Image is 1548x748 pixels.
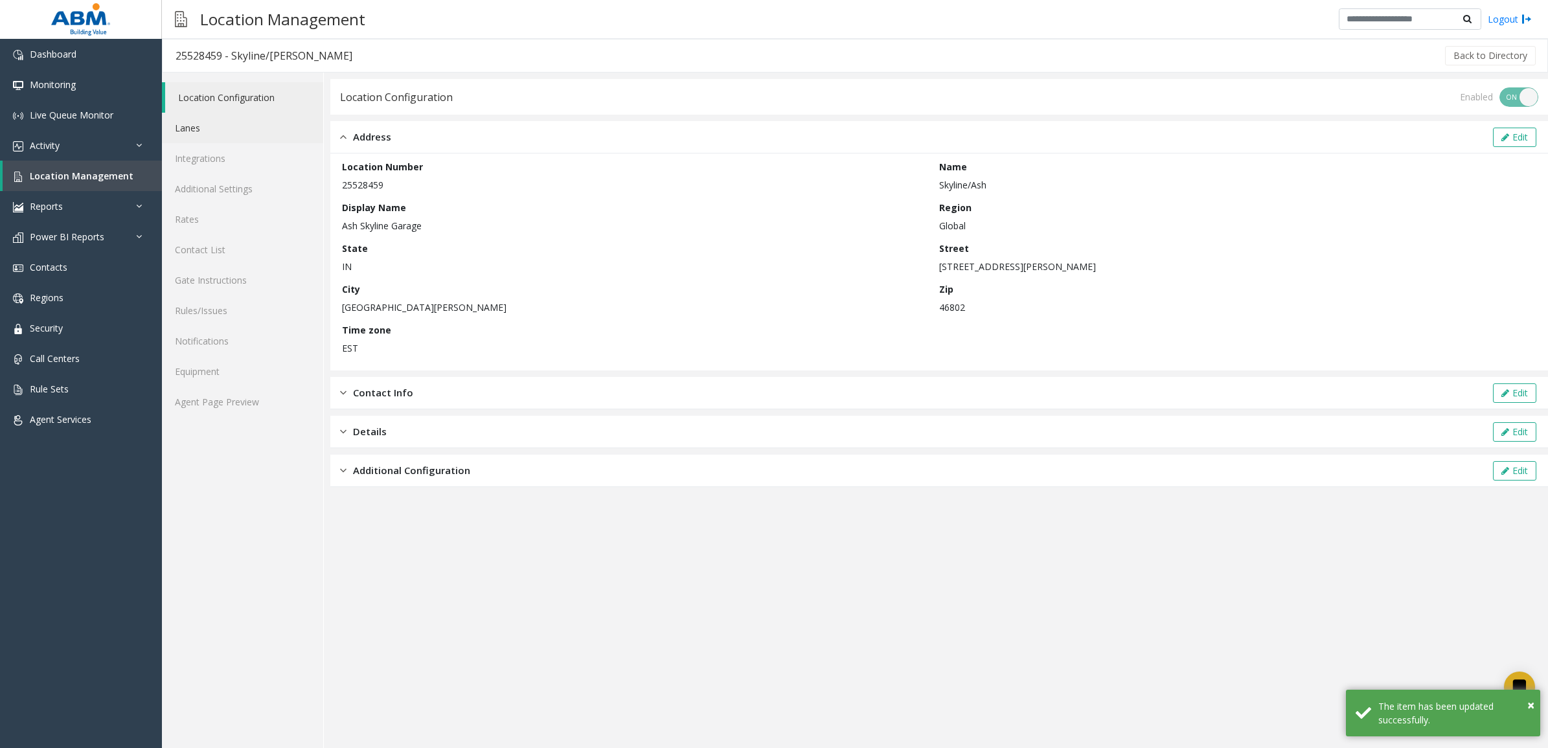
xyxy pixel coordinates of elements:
[13,111,23,121] img: 'icon'
[939,242,969,255] label: Street
[162,326,323,356] a: Notifications
[342,341,933,355] p: EST
[162,387,323,417] a: Agent Page Preview
[30,231,104,243] span: Power BI Reports
[1527,696,1534,715] button: Close
[162,113,323,143] a: Lanes
[939,300,1530,314] p: 46802
[162,234,323,265] a: Contact List
[30,78,76,91] span: Monitoring
[13,324,23,334] img: 'icon'
[1445,46,1536,65] button: Back to Directory
[340,463,347,478] img: closed
[13,263,23,273] img: 'icon'
[13,354,23,365] img: 'icon'
[1378,699,1531,727] div: The item has been updated successfully.
[342,282,360,296] label: City
[342,260,933,273] p: IN
[162,356,323,387] a: Equipment
[30,109,113,121] span: Live Queue Monitor
[13,80,23,91] img: 'icon'
[939,160,967,174] label: Name
[353,385,413,400] span: Contact Info
[1493,128,1536,147] button: Edit
[939,201,972,214] label: Region
[13,293,23,304] img: 'icon'
[30,291,63,304] span: Regions
[162,143,323,174] a: Integrations
[939,219,1530,232] p: Global
[342,201,406,214] label: Display Name
[13,415,23,425] img: 'icon'
[162,295,323,326] a: Rules/Issues
[13,232,23,243] img: 'icon'
[30,383,69,395] span: Rule Sets
[340,385,347,400] img: closed
[3,161,162,191] a: Location Management
[1488,12,1532,26] a: Logout
[1493,461,1536,481] button: Edit
[342,323,391,337] label: Time zone
[342,300,933,314] p: [GEOGRAPHIC_DATA][PERSON_NAME]
[162,174,323,204] a: Additional Settings
[342,242,368,255] label: State
[13,141,23,152] img: 'icon'
[165,82,323,113] a: Location Configuration
[30,413,91,425] span: Agent Services
[13,172,23,182] img: 'icon'
[342,160,423,174] label: Location Number
[1521,12,1532,26] img: logout
[1527,696,1534,714] span: ×
[342,178,933,192] p: 25528459
[13,202,23,212] img: 'icon'
[353,130,391,144] span: Address
[939,178,1530,192] p: Skyline/Ash
[939,282,953,296] label: Zip
[13,385,23,395] img: 'icon'
[30,200,63,212] span: Reports
[176,47,352,64] div: 25528459 - Skyline/[PERSON_NAME]
[340,130,347,144] img: opened
[939,260,1530,273] p: [STREET_ADDRESS][PERSON_NAME]
[30,322,63,334] span: Security
[175,3,187,35] img: pageIcon
[340,424,347,439] img: closed
[162,204,323,234] a: Rates
[353,424,387,439] span: Details
[194,3,372,35] h3: Location Management
[30,170,133,182] span: Location Management
[1460,90,1493,104] div: Enabled
[162,265,323,295] a: Gate Instructions
[342,219,933,232] p: Ash Skyline Garage
[30,139,60,152] span: Activity
[13,50,23,60] img: 'icon'
[340,89,453,106] div: Location Configuration
[30,48,76,60] span: Dashboard
[30,261,67,273] span: Contacts
[353,463,470,478] span: Additional Configuration
[30,352,80,365] span: Call Centers
[1493,422,1536,442] button: Edit
[1493,383,1536,403] button: Edit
